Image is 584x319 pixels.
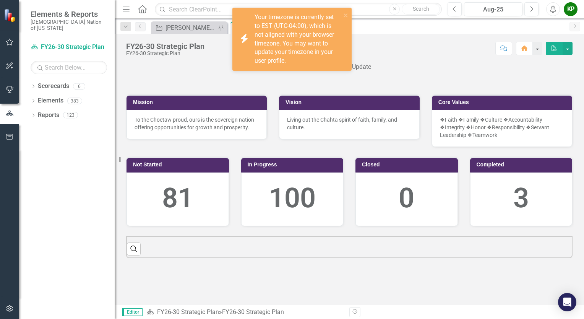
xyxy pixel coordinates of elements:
a: FY26-30 Strategic Plan [157,308,219,316]
span: Editor [122,308,143,316]
h3: Mission [133,99,263,105]
p: ❖Faith ❖Family ❖Culture ❖Accountability ❖Integrity ❖Honor ❖Responsibility ❖Servant Leadership ❖Te... [440,116,564,139]
a: Scorecards [38,82,69,91]
div: » [146,308,344,317]
button: Aug-25 [464,2,522,16]
a: Reports [38,111,59,120]
a: [PERSON_NAME] SO's [153,23,216,33]
span: Elements & Reports [31,10,107,19]
div: 123 [63,112,78,119]
div: FY26-30 Strategic Plan [126,42,204,50]
img: ClearPoint Strategy [4,8,17,22]
div: FY26-30 Strategic Plan [222,308,284,316]
div: Your timezone is currently set to EST (UTC-04:00), which is not aligned with your browser timezon... [255,13,341,65]
span: Search [413,6,429,12]
a: Elements [38,96,63,105]
div: FY26-30 Strategic Plan [126,50,204,56]
div: Open Intercom Messenger [558,293,576,311]
h3: Vision [286,99,415,105]
span: To the Choctaw proud, ours is the sovereign nation offering opportunities for growth and prosperity. [135,117,254,130]
div: 81 [135,179,221,218]
small: [DEMOGRAPHIC_DATA] Nation of [US_STATE] [31,19,107,31]
div: 3 [478,179,565,218]
h3: Closed [362,162,454,168]
button: KP [564,2,578,16]
h3: Core Values [438,99,568,105]
button: close [343,11,349,20]
div: 0 [363,179,450,218]
div: 100 [249,179,336,218]
input: Search ClearPoint... [155,3,442,16]
h3: Completed [477,162,569,168]
div: 6 [73,83,85,90]
div: 383 [67,98,82,104]
h3: In Progress [248,162,340,168]
h3: Not Started [133,162,225,168]
input: Search Below... [31,61,107,74]
button: Search [402,4,440,15]
div: [PERSON_NAME] SO's [165,23,216,33]
a: FY26-30 Strategic Plan [31,43,107,52]
div: Aug-25 [467,5,520,14]
span: Living out the Chahta spirit of faith, family, and culture. [287,117,397,130]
